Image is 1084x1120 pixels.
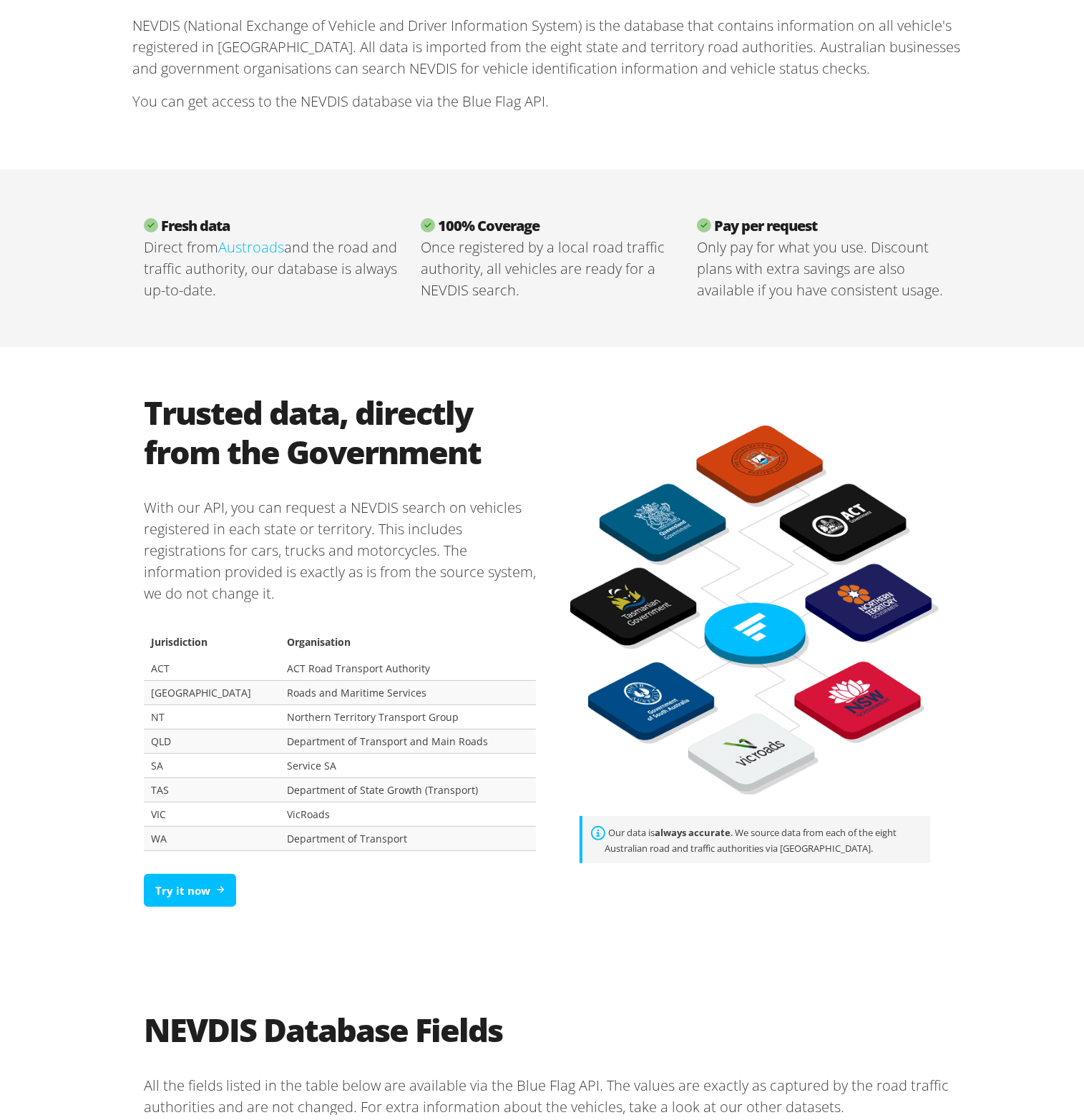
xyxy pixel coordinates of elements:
[144,622,280,651] th: Jurisdiction
[144,1004,951,1043] h2: NEVDIS Database Fields
[144,820,280,845] td: WA
[144,674,280,699] td: [GEOGRAPHIC_DATA]
[280,772,536,796] td: Department of State Growth (Transport)
[655,820,731,833] strong: always accurate
[144,868,236,902] a: Try it now
[144,699,280,723] td: NT
[144,747,280,772] td: SA
[144,480,536,610] p: With our API, you can request a NEVDIS search on vehicles registered in each state or territory. ...
[697,210,951,231] h3: Pay per request
[280,723,536,747] td: Department of Transport and Main Roads
[280,651,536,675] td: ACT Road Transport Authority
[280,820,536,845] td: Department of Transport
[570,420,939,790] img: BlueFlag API and NEVDIS data sourced from road authorities diagram
[280,699,536,723] td: Northern Territory Transport Group
[132,74,962,118] p: You can get access to the NEVDIS database via the Blue Flag API.
[218,232,284,251] a: Austroads
[144,796,280,820] td: VIC
[132,9,962,74] p: NEVDIS (National Exchange of Vehicle and Driver Information System) is the database that contains...
[144,723,280,747] td: QLD
[144,387,536,466] h2: Trusted data, directly from the Government
[144,210,398,231] h3: Fresh data
[421,210,675,231] h3: 100% Coverage
[280,622,536,651] th: Organisation
[421,231,675,295] p: Once registered by a local road traffic authority, all vehicles are ready for a NEVDIS search.
[280,674,536,699] td: Roads and Maritime Services
[144,651,280,675] td: ACT
[697,231,951,295] p: Only pay for what you use. Discount plans with extra savings are also available if you have consi...
[580,810,930,858] div: Our data is . We source data from each of the eight Australian road and traffic authorities via [...
[144,231,398,295] p: Direct from and the road and traffic authority, our database is always up-to-date.
[280,747,536,772] td: Service SA
[280,796,536,820] td: VicRoads
[144,772,280,796] td: TAS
